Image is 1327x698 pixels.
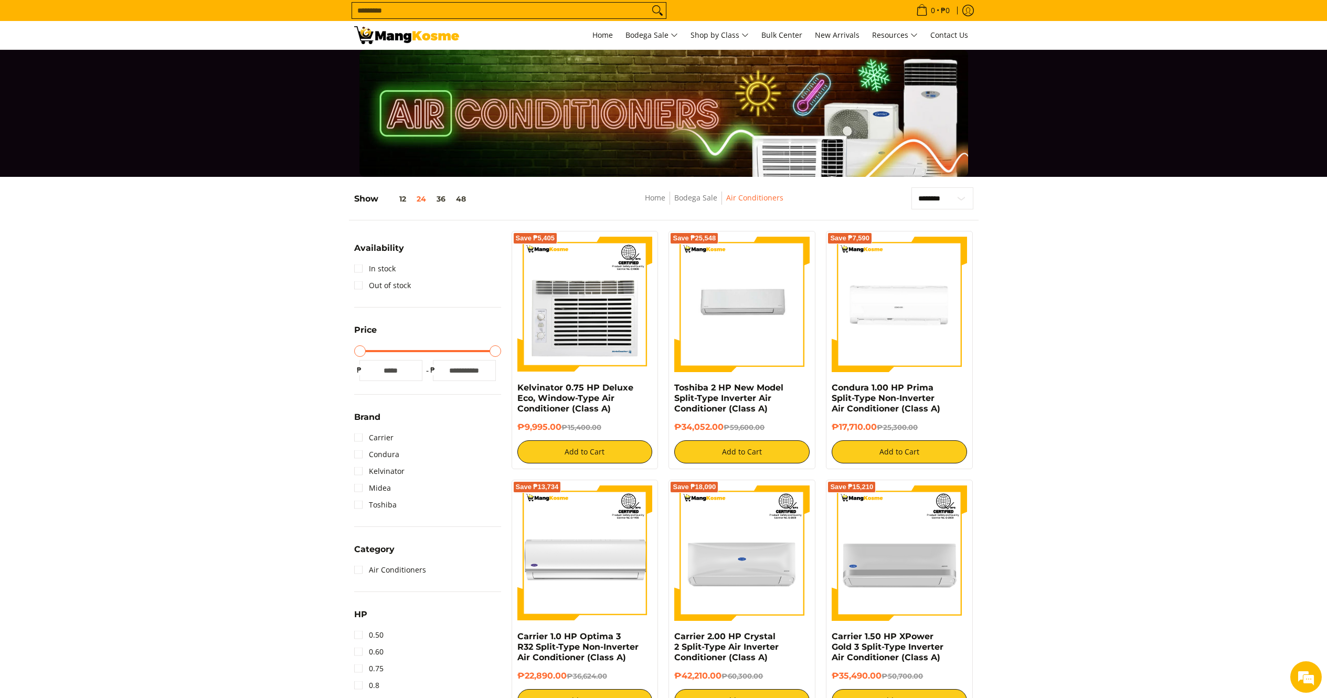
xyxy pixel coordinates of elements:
button: 36 [431,195,451,203]
span: ₱ [354,365,365,375]
button: Search [649,3,666,18]
a: Shop by Class [685,21,754,49]
button: 12 [378,195,411,203]
h6: ₱42,210.00 [674,671,810,681]
h5: Show [354,194,471,204]
a: 0.75 [354,660,384,677]
span: Shop by Class [691,29,749,42]
a: Toshiba 2 HP New Model Split-Type Inverter Air Conditioner (Class A) [674,383,783,414]
a: Home [587,21,618,49]
h6: ₱9,995.00 [517,422,653,432]
a: Bodega Sale [674,193,717,203]
button: Add to Cart [674,440,810,463]
a: Condura [354,446,399,463]
a: Air Conditioners [354,562,426,578]
del: ₱50,700.00 [882,672,923,680]
img: Condura 1.00 HP Prima Split-Type Non-Inverter Air Conditioner (Class A) [832,237,967,372]
span: Bodega Sale [625,29,678,42]
del: ₱59,600.00 [724,423,765,431]
a: Bulk Center [756,21,808,49]
button: 24 [411,195,431,203]
span: Save ₱25,548 [673,235,716,241]
span: • [913,5,953,16]
span: ₱ [428,365,438,375]
a: Bodega Sale [620,21,683,49]
span: Price [354,326,377,334]
a: New Arrivals [810,21,865,49]
summary: Open [354,610,367,627]
span: Save ₱15,210 [830,484,873,490]
del: ₱36,624.00 [567,672,607,680]
a: Condura 1.00 HP Prima Split-Type Non-Inverter Air Conditioner (Class A) [832,383,940,414]
span: New Arrivals [815,30,859,40]
span: 0 [929,7,937,14]
span: Home [592,30,613,40]
a: 0.60 [354,643,384,660]
img: Carrier 2.00 HP Crystal 2 Split-Type Air Inverter Conditioner (Class A) [674,485,810,621]
a: Out of stock [354,277,411,294]
h6: ₱22,890.00 [517,671,653,681]
a: In stock [354,260,396,277]
img: Carrier 1.0 HP Optima 3 R32 Split-Type Non-Inverter Air Conditioner (Class A) [517,485,653,621]
a: Carrier 1.50 HP XPower Gold 3 Split-Type Inverter Air Conditioner (Class A) [832,631,943,662]
span: ₱0 [939,7,951,14]
img: Kelvinator 0.75 HP Deluxe Eco, Window-Type Air Conditioner (Class A) [517,237,653,372]
h6: ₱34,052.00 [674,422,810,432]
h6: ₱35,490.00 [832,671,967,681]
span: Save ₱18,090 [673,484,716,490]
del: ₱15,400.00 [561,423,601,431]
a: Air Conditioners [726,193,783,203]
summary: Open [354,545,395,562]
a: Home [645,193,665,203]
del: ₱25,300.00 [877,423,918,431]
span: Save ₱13,734 [516,484,559,490]
a: Kelvinator [354,463,405,480]
img: Bodega Sale Aircon l Mang Kosme: Home Appliances Warehouse Sale [354,26,459,44]
span: Availability [354,244,404,252]
del: ₱60,300.00 [721,672,763,680]
span: Save ₱7,590 [830,235,869,241]
span: HP [354,610,367,619]
span: Save ₱5,405 [516,235,555,241]
span: Contact Us [930,30,968,40]
h6: ₱17,710.00 [832,422,967,432]
a: 0.8 [354,677,379,694]
nav: Main Menu [470,21,973,49]
a: Carrier 1.0 HP Optima 3 R32 Split-Type Non-Inverter Air Conditioner (Class A) [517,631,639,662]
span: Brand [354,413,380,421]
span: Bulk Center [761,30,802,40]
img: Carrier 1.50 HP XPower Gold 3 Split-Type Inverter Air Conditioner (Class A) [832,485,967,621]
summary: Open [354,326,377,342]
a: Kelvinator 0.75 HP Deluxe Eco, Window-Type Air Conditioner (Class A) [517,383,633,414]
a: Carrier 2.00 HP Crystal 2 Split-Type Air Inverter Conditioner (Class A) [674,631,779,662]
a: 0.50 [354,627,384,643]
nav: Breadcrumbs [568,192,859,215]
img: Toshiba 2 HP New Model Split-Type Inverter Air Conditioner (Class A) [674,237,810,372]
a: Toshiba [354,496,397,513]
a: Midea [354,480,391,496]
button: Add to Cart [832,440,967,463]
summary: Open [354,244,404,260]
button: Add to Cart [517,440,653,463]
button: 48 [451,195,471,203]
span: Category [354,545,395,554]
span: Resources [872,29,918,42]
a: Contact Us [925,21,973,49]
a: Carrier [354,429,394,446]
summary: Open [354,413,380,429]
a: Resources [867,21,923,49]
